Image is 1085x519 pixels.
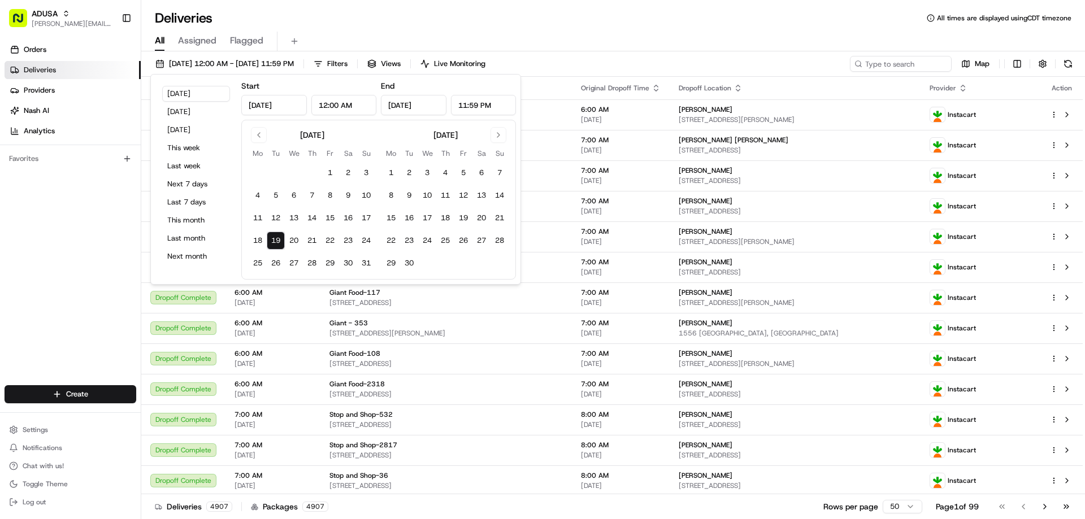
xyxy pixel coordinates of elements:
[823,501,878,512] p: Rows per page
[581,481,661,490] span: [DATE]
[329,349,380,358] span: Giant Food-108
[339,232,357,250] button: 23
[948,202,976,211] span: Instacart
[24,106,49,116] span: Nash AI
[302,501,328,512] div: 4907
[235,410,311,419] span: 7:00 AM
[381,59,401,69] span: Views
[267,147,285,159] th: Tuesday
[948,110,976,119] span: Instacart
[267,232,285,250] button: 19
[581,227,661,236] span: 7:00 AM
[235,390,311,399] span: [DATE]
[433,129,458,141] div: [DATE]
[930,138,945,152] img: profile_instacart_ahold_partner.png
[948,354,976,363] span: Instacart
[162,158,230,174] button: Last week
[679,319,732,328] span: [PERSON_NAME]
[241,95,307,115] input: Date
[436,186,454,204] button: 11
[382,209,400,227] button: 15
[948,415,976,424] span: Instacart
[581,441,661,450] span: 8:00 AM
[434,59,485,69] span: Live Monitoring
[32,8,58,19] span: ADUSA
[400,209,418,227] button: 16
[230,34,263,47] span: Flagged
[679,288,732,297] span: [PERSON_NAME]
[679,207,912,216] span: [STREET_ADDRESS]
[472,147,491,159] th: Saturday
[581,420,661,429] span: [DATE]
[930,473,945,488] img: profile_instacart_ahold_partner.png
[303,186,321,204] button: 7
[24,85,55,95] span: Providers
[679,390,912,399] span: [STREET_ADDRESS]
[679,359,912,368] span: [STREET_ADDRESS][PERSON_NAME]
[436,164,454,182] button: 4
[679,451,912,460] span: [STREET_ADDRESS]
[285,254,303,272] button: 27
[235,380,311,389] span: 6:00 AM
[679,329,912,338] span: 1556 [GEOGRAPHIC_DATA], [GEOGRAPHIC_DATA]
[381,81,394,91] label: End
[581,115,661,124] span: [DATE]
[930,443,945,457] img: profile_instacart_ahold_partner.png
[24,126,55,136] span: Analytics
[329,298,563,307] span: [STREET_ADDRESS]
[155,34,164,47] span: All
[679,380,732,389] span: [PERSON_NAME]
[679,84,731,93] span: Dropoff Location
[5,476,136,492] button: Toggle Theme
[357,209,375,227] button: 17
[329,420,563,429] span: [STREET_ADDRESS]
[339,254,357,272] button: 30
[339,147,357,159] th: Saturday
[162,176,230,192] button: Next 7 days
[321,254,339,272] button: 29
[679,227,732,236] span: [PERSON_NAME]
[930,84,956,93] span: Provider
[948,446,976,455] span: Instacart
[24,65,56,75] span: Deliveries
[178,34,216,47] span: Assigned
[321,209,339,227] button: 15
[679,410,732,419] span: [PERSON_NAME]
[581,329,661,338] span: [DATE]
[491,127,506,143] button: Go to next month
[303,232,321,250] button: 21
[679,349,732,358] span: [PERSON_NAME]
[162,194,230,210] button: Last 7 days
[581,451,661,460] span: [DATE]
[285,147,303,159] th: Wednesday
[235,420,311,429] span: [DATE]
[32,19,112,28] span: [PERSON_NAME][EMAIL_ADDRESS][PERSON_NAME][DOMAIN_NAME]
[235,288,311,297] span: 6:00 AM
[930,382,945,396] img: profile_instacart_ahold_partner.png
[930,321,945,335] img: profile_instacart_ahold_partner.png
[5,122,141,140] a: Analytics
[329,390,563,399] span: [STREET_ADDRESS]
[930,351,945,366] img: profile_instacart_ahold_partner.png
[581,471,661,480] span: 8:00 AM
[679,146,912,155] span: [STREET_ADDRESS]
[491,164,509,182] button: 7
[581,390,661,399] span: [DATE]
[5,5,117,32] button: ADUSA[PERSON_NAME][EMAIL_ADDRESS][PERSON_NAME][DOMAIN_NAME]
[679,268,912,277] span: [STREET_ADDRESS]
[249,209,267,227] button: 11
[436,232,454,250] button: 25
[235,329,311,338] span: [DATE]
[339,209,357,227] button: 16
[948,171,976,180] span: Instacart
[5,422,136,438] button: Settings
[930,260,945,274] img: profile_instacart_ahold_partner.png
[329,380,385,389] span: Giant Food-2318
[930,229,945,244] img: profile_instacart_ahold_partner.png
[451,95,517,115] input: Time
[930,290,945,305] img: profile_instacart_ahold_partner.png
[321,164,339,182] button: 1
[930,199,945,213] img: profile_instacart_ahold_partner.png
[491,186,509,204] button: 14
[329,471,388,480] span: Stop and Shop-36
